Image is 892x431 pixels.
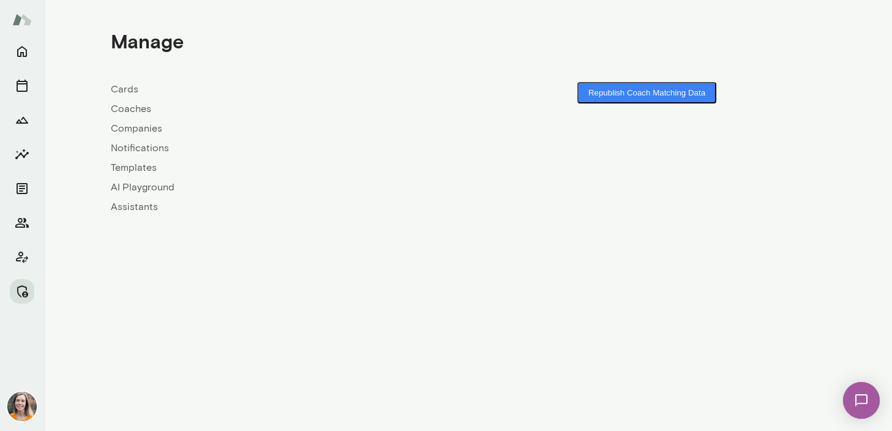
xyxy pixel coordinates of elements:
button: Client app [10,245,34,269]
img: Mento [12,8,32,31]
button: Members [10,211,34,235]
button: Sessions [10,73,34,98]
img: Carrie Kelly [7,392,37,421]
a: Assistants [111,200,468,214]
button: Republish Coach Matching Data [577,82,716,103]
a: Templates [111,160,468,175]
button: Insights [10,142,34,167]
button: Manage [10,279,34,304]
a: Cards [111,82,468,97]
a: Companies [111,121,468,136]
button: Documents [10,176,34,201]
h4: Manage [111,29,184,53]
button: Growth Plan [10,108,34,132]
button: Home [10,39,34,64]
a: Notifications [111,141,468,156]
a: AI Playground [111,180,468,195]
a: Coaches [111,102,468,116]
